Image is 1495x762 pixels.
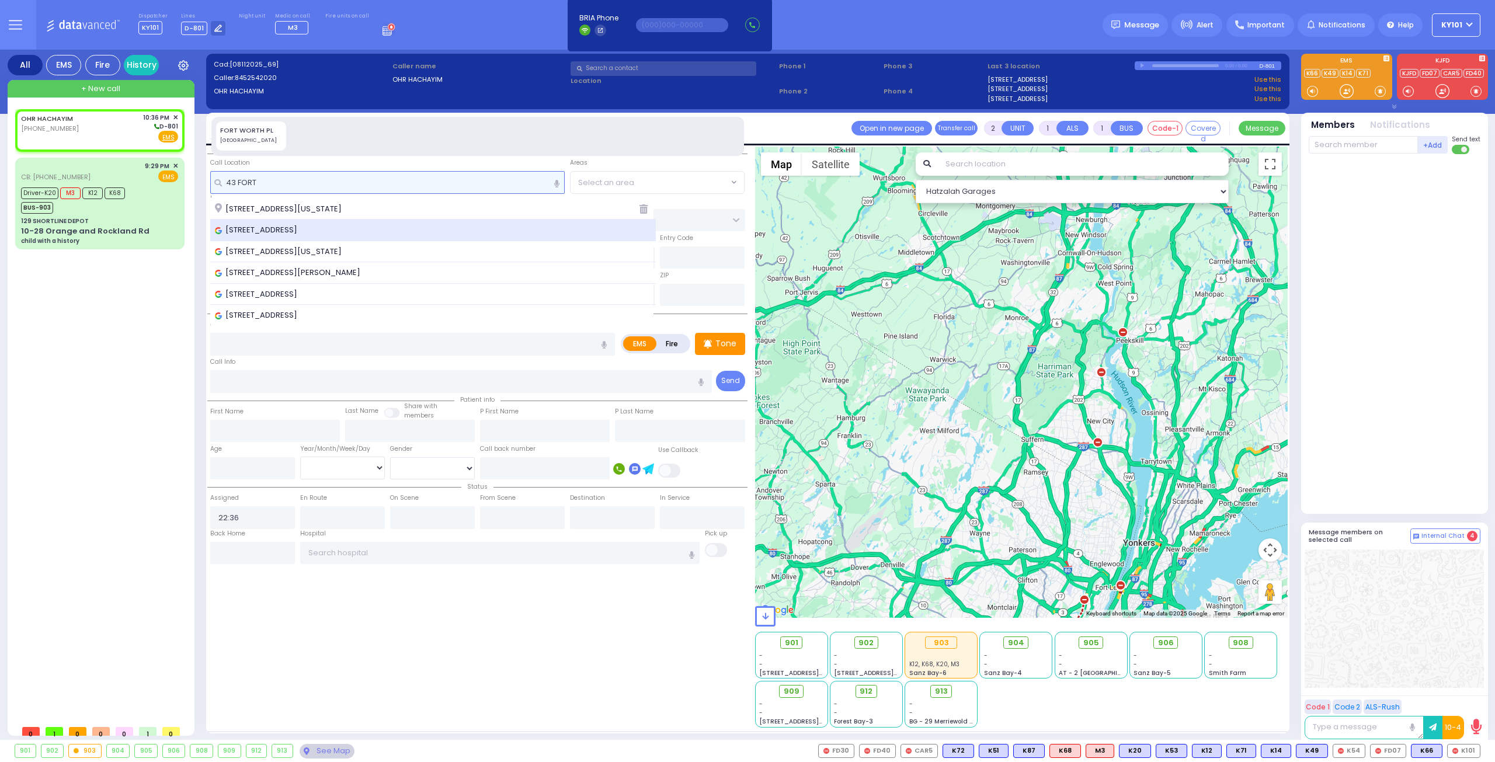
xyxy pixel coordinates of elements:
a: [STREET_ADDRESS] [988,94,1048,104]
div: K68 [1049,744,1081,758]
label: Pick up [705,529,727,538]
div: BLS [1411,744,1442,758]
span: - [1134,651,1137,660]
label: KJFD [1397,58,1488,66]
div: 906 [163,744,185,757]
a: CAR5 [1441,69,1462,78]
span: - [834,660,837,669]
button: Covered [1185,121,1221,135]
button: +Add [1418,136,1448,154]
img: Logo [46,18,124,32]
div: BLS [1226,744,1256,758]
span: Forest Bay-3 [834,717,873,726]
span: 9:29 PM [145,162,169,171]
span: D-801 [152,122,178,131]
label: OHR HACHAYIM [214,86,388,96]
span: BUS-903 [21,202,53,214]
span: Phone 3 [884,61,984,71]
span: KY101 [1441,20,1462,30]
span: Sanz Bay-5 [1134,669,1171,677]
button: KY101 [1432,13,1480,37]
span: - [834,700,837,708]
a: KJFD [1400,69,1418,78]
span: Help [1398,20,1414,30]
div: 913 [272,744,293,757]
span: - [759,651,763,660]
span: Important [1247,20,1285,30]
span: 10:36 PM [143,113,169,122]
div: K12 [1192,744,1222,758]
label: Turn off text [1452,144,1470,155]
a: FD07 [1420,69,1440,78]
label: Last Name [345,406,378,416]
span: BG - 29 Merriewold S. [909,717,975,726]
button: Drag Pegman onto the map to open Street View [1258,580,1282,604]
label: Fire units on call [325,13,369,20]
div: FD40 [859,744,896,758]
span: 1 [46,727,63,736]
img: red-radio-icon.svg [1375,748,1381,754]
span: [STREET_ADDRESS] [215,309,301,321]
span: 0 [92,727,110,736]
img: red-radio-icon.svg [906,748,912,754]
div: K53 [1156,744,1187,758]
span: 908 [1233,637,1249,649]
span: D-801 [181,22,207,35]
span: 909 [784,686,799,697]
div: K20 [1119,744,1151,758]
span: [STREET_ADDRESS][PERSON_NAME] [834,669,944,677]
label: Entry Code [660,234,693,243]
button: Toggle fullscreen view [1258,152,1282,176]
a: K66 [1304,69,1320,78]
div: 909 [218,744,241,757]
label: ZIP [660,271,669,280]
a: OHR HACHAYIM [21,114,73,123]
button: Code-1 [1148,121,1183,135]
div: K51 [979,744,1009,758]
span: K12 [82,187,103,199]
div: 902 [41,744,64,757]
button: BUS [1111,121,1143,135]
a: K49 [1322,69,1338,78]
label: Areas [570,158,587,168]
u: EMS [162,133,175,142]
img: red-radio-icon.svg [1452,748,1458,754]
label: Cad: [214,60,388,69]
label: EMS [1301,58,1392,66]
label: Call Location [210,158,250,168]
img: red-radio-icon.svg [823,748,829,754]
div: K87 [1013,744,1045,758]
div: 912 [246,744,267,757]
div: All [8,55,43,75]
span: Phone 2 [779,86,879,96]
label: Assigned [210,493,239,503]
div: K66 [1411,744,1442,758]
span: members [404,411,434,420]
span: - [984,660,988,669]
span: [STREET_ADDRESS][US_STATE] [215,246,346,258]
span: - [909,700,913,708]
h5: Message members on selected call [1309,528,1410,544]
span: ✕ [173,113,178,123]
span: Phone 1 [779,61,879,71]
div: K71 [1226,744,1256,758]
span: Sanz Bay-6 [909,669,947,677]
span: - [909,708,913,717]
div: FD30 [818,744,854,758]
label: Gender [390,444,412,454]
span: 0 [69,727,86,736]
button: 10-4 [1442,716,1464,739]
span: Internal Chat [1421,532,1465,540]
button: Map camera controls [1258,538,1282,562]
div: 908 [190,744,213,757]
input: Search hospital [300,542,700,564]
label: Location Name [210,194,256,203]
div: 904 [107,744,130,757]
div: ALS [1049,744,1081,758]
span: [PHONE_NUMBER] [21,124,79,133]
span: Sanz Bay-4 [984,669,1022,677]
label: Destination [570,493,605,503]
button: Transfer call [935,121,978,135]
label: Night unit [239,13,265,20]
div: 129 SHORTLINE DEPOT [21,217,89,225]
